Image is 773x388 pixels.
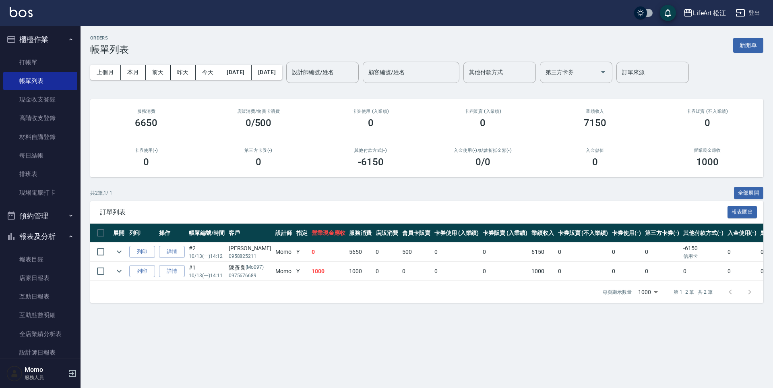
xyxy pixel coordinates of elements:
[25,374,66,381] p: 服務人員
[693,8,726,18] div: LifeArt 松江
[400,262,432,281] td: 0
[374,262,400,281] td: 0
[705,117,710,129] h3: 0
[3,183,77,202] a: 現場電腦打卡
[229,264,271,272] div: 陳彥良
[189,253,225,260] p: 10/13 (一) 14:12
[347,224,374,243] th: 服務消費
[229,272,271,279] p: 0975676689
[229,244,271,253] div: [PERSON_NAME]
[549,109,642,114] h2: 業績收入
[529,262,556,281] td: 1000
[100,208,728,216] span: 訂單列表
[146,65,171,80] button: 前天
[229,253,271,260] p: 0958825211
[592,156,598,168] h3: 0
[159,246,185,258] a: 詳情
[187,243,227,261] td: #2
[481,262,529,281] td: 0
[189,272,225,279] p: 10/13 (一) 14:11
[196,65,221,80] button: 今天
[643,224,682,243] th: 第三方卡券(-)
[324,109,417,114] h2: 卡券使用 (入業績)
[3,29,77,50] button: 櫃檯作業
[127,224,157,243] th: 列印
[246,117,272,129] h3: 0/500
[556,224,610,243] th: 卡券販賣 (不入業績)
[347,262,374,281] td: 1000
[549,148,642,153] h2: 入金儲值
[681,224,725,243] th: 其他付款方式(-)
[227,224,273,243] th: 客戶
[643,243,682,261] td: 0
[725,224,759,243] th: 入金使用(-)
[113,265,125,277] button: expand row
[480,117,486,129] h3: 0
[294,224,310,243] th: 指定
[273,224,294,243] th: 設計師
[358,156,384,168] h3: -6150
[696,156,719,168] h3: 1000
[732,6,763,21] button: 登出
[400,243,432,261] td: 500
[143,156,149,168] h3: 0
[683,253,723,260] p: 信用卡
[481,224,529,243] th: 卡券販賣 (入業績)
[3,128,77,146] a: 材料自購登錄
[212,109,305,114] h2: 店販消費 /會員卡消費
[121,65,146,80] button: 本月
[3,90,77,109] a: 現金收支登錄
[187,224,227,243] th: 帳單編號/時間
[733,41,763,49] a: 新開單
[3,165,77,183] a: 排班表
[157,224,187,243] th: 操作
[100,148,193,153] h2: 卡券使用(-)
[733,38,763,53] button: 新開單
[212,148,305,153] h2: 第三方卡券(-)
[90,35,129,41] h2: ORDERS
[310,262,347,281] td: 1000
[432,262,481,281] td: 0
[481,243,529,261] td: 0
[400,224,432,243] th: 會員卡販賣
[529,224,556,243] th: 業績收入
[603,288,632,296] p: 每頁顯示數量
[432,224,481,243] th: 卡券使用 (入業績)
[273,243,294,261] td: Momo
[556,262,610,281] td: 0
[3,53,77,72] a: 打帳單
[10,7,33,17] img: Logo
[635,281,661,303] div: 1000
[728,208,757,216] a: 報表匯出
[3,343,77,362] a: 設計師日報表
[432,243,481,261] td: 0
[3,250,77,269] a: 報表目錄
[734,187,764,199] button: 全部展開
[310,243,347,261] td: 0
[220,65,251,80] button: [DATE]
[6,365,23,382] img: Person
[111,224,127,243] th: 展開
[246,264,264,272] p: (Mo097)
[171,65,196,80] button: 昨天
[25,366,66,374] h5: Momo
[374,224,400,243] th: 店販消費
[597,66,610,79] button: Open
[90,44,129,55] h3: 帳單列表
[610,243,643,261] td: 0
[475,156,490,168] h3: 0 /0
[680,5,730,21] button: LifeArt 松江
[129,265,155,278] button: 列印
[610,262,643,281] td: 0
[660,5,676,21] button: save
[3,109,77,127] a: 高階收支登錄
[3,325,77,343] a: 全店業績分析表
[661,109,754,114] h2: 卡券販賣 (不入業績)
[661,148,754,153] h2: 營業現金應收
[436,148,529,153] h2: 入金使用(-) /點數折抵金額(-)
[725,243,759,261] td: 0
[347,243,374,261] td: 5650
[436,109,529,114] h2: 卡券販賣 (入業績)
[187,262,227,281] td: #1
[3,287,77,306] a: 互助日報表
